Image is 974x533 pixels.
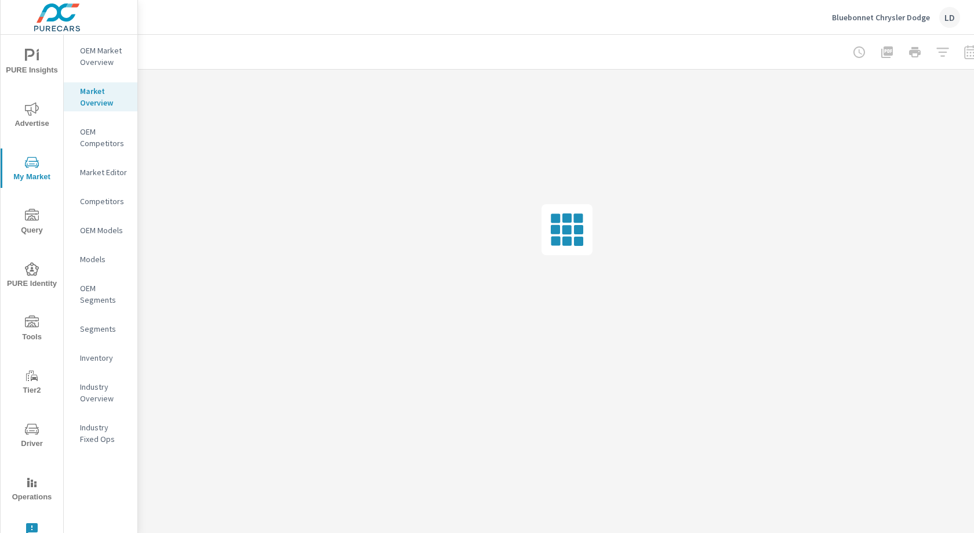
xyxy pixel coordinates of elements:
div: OEM Models [64,222,137,239]
div: OEM Competitors [64,123,137,152]
div: Industry Fixed Ops [64,419,137,448]
div: Industry Overview [64,378,137,407]
p: OEM Market Overview [80,45,128,68]
span: PURE Identity [4,262,60,291]
p: OEM Models [80,224,128,236]
span: Advertise [4,102,60,130]
p: Segments [80,323,128,335]
p: Market Editor [80,166,128,178]
p: Market Overview [80,85,128,108]
div: Inventory [64,349,137,367]
p: OEM Competitors [80,126,128,149]
p: Competitors [80,195,128,207]
div: Market Overview [64,82,137,111]
span: Tools [4,316,60,344]
p: Industry Fixed Ops [80,422,128,445]
span: Tier2 [4,369,60,397]
div: Market Editor [64,164,137,181]
p: Bluebonnet Chrysler Dodge [832,12,930,23]
div: Competitors [64,193,137,210]
span: PURE Insights [4,49,60,77]
p: Industry Overview [80,381,128,404]
div: LD [939,7,960,28]
div: Segments [64,320,137,338]
span: Query [4,209,60,237]
div: OEM Market Overview [64,42,137,71]
span: Operations [4,476,60,504]
p: OEM Segments [80,282,128,306]
div: OEM Segments [64,280,137,309]
p: Models [80,253,128,265]
span: My Market [4,155,60,184]
div: Models [64,251,137,268]
p: Inventory [80,352,128,364]
span: Driver [4,422,60,451]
